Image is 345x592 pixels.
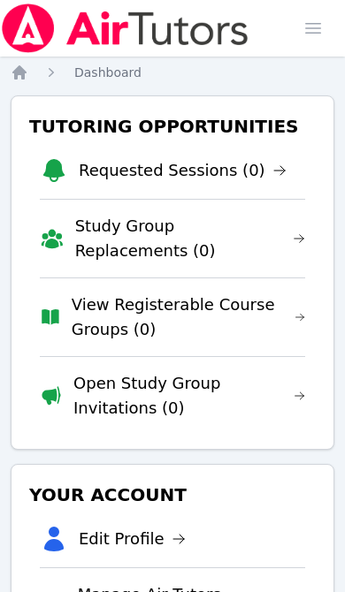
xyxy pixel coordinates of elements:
a: Dashboard [74,64,142,81]
a: View Registerable Course Groups (0) [72,292,305,342]
a: Edit Profile [79,527,186,551]
h3: Your Account [26,479,319,511]
nav: Breadcrumb [11,64,334,81]
a: Requested Sessions (0) [79,158,287,183]
a: Open Study Group Invitations (0) [73,371,305,421]
a: Study Group Replacements (0) [75,214,305,263]
h3: Tutoring Opportunities [26,110,319,142]
span: Dashboard [74,65,142,80]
